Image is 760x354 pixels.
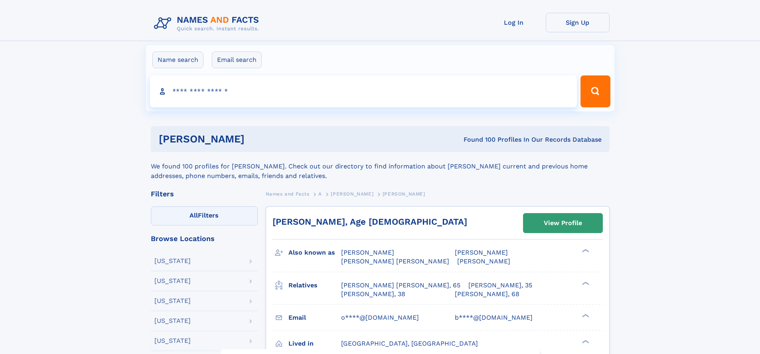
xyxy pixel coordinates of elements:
[154,258,191,264] div: [US_STATE]
[580,248,590,253] div: ❯
[546,13,610,32] a: Sign Up
[154,338,191,344] div: [US_STATE]
[151,235,258,242] div: Browse Locations
[341,281,460,290] a: [PERSON_NAME] [PERSON_NAME], 65
[580,75,610,107] button: Search Button
[341,290,405,299] a: [PERSON_NAME], 38
[354,135,602,144] div: Found 100 Profiles In Our Records Database
[272,217,467,227] a: [PERSON_NAME], Age [DEMOGRAPHIC_DATA]
[341,249,394,256] span: [PERSON_NAME]
[457,257,510,265] span: [PERSON_NAME]
[150,75,577,107] input: search input
[331,191,373,197] span: [PERSON_NAME]
[154,298,191,304] div: [US_STATE]
[580,281,590,286] div: ❯
[159,134,354,144] h1: [PERSON_NAME]
[288,337,341,350] h3: Lived in
[341,340,478,347] span: [GEOGRAPHIC_DATA], [GEOGRAPHIC_DATA]
[455,249,508,256] span: [PERSON_NAME]
[455,290,519,299] a: [PERSON_NAME], 68
[151,13,266,34] img: Logo Names and Facts
[152,51,203,68] label: Name search
[544,214,582,232] div: View Profile
[212,51,262,68] label: Email search
[154,318,191,324] div: [US_STATE]
[151,190,258,198] div: Filters
[318,189,322,199] a: A
[580,313,590,318] div: ❯
[288,246,341,259] h3: Also known as
[482,13,546,32] a: Log In
[468,281,532,290] a: [PERSON_NAME], 35
[318,191,322,197] span: A
[383,191,425,197] span: [PERSON_NAME]
[151,206,258,225] label: Filters
[580,339,590,344] div: ❯
[288,279,341,292] h3: Relatives
[288,311,341,324] h3: Email
[190,212,198,219] span: All
[331,189,373,199] a: [PERSON_NAME]
[154,278,191,284] div: [US_STATE]
[151,152,610,181] div: We found 100 profiles for [PERSON_NAME]. Check out our directory to find information about [PERSO...
[341,257,449,265] span: [PERSON_NAME] [PERSON_NAME]
[523,214,602,233] a: View Profile
[266,189,310,199] a: Names and Facts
